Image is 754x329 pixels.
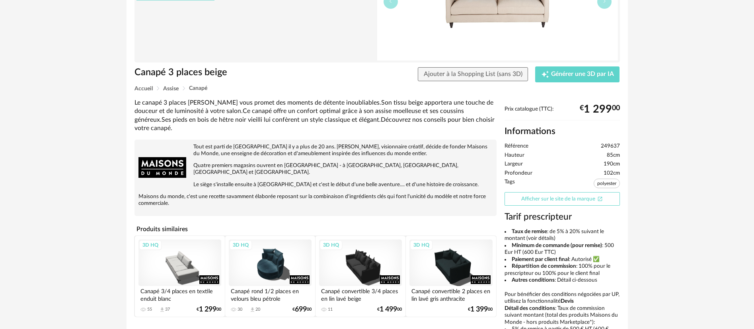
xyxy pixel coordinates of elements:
span: 1 399 [470,307,488,312]
a: 3D HQ Canapé 3/4 places en textile enduit blanc 55 Download icon 37 €1 29900 [135,236,225,317]
p: Quatre premiers magasins ouvrent en [GEOGRAPHIC_DATA] - à [GEOGRAPHIC_DATA], [GEOGRAPHIC_DATA], [... [138,162,493,176]
div: € 00 [292,307,312,312]
span: Générer une 3D par IA [551,71,614,78]
b: Autres conditions [512,277,555,283]
div: 11 [328,307,333,312]
span: 699 [295,307,307,312]
div: Prix catalogue (TTC): [505,106,620,121]
h4: Produits similaires [134,223,497,235]
a: Afficher sur le site de la marqueOpen In New icon [505,192,620,206]
p: Le siège s'installe ensuite à [GEOGRAPHIC_DATA] et c'est le début d'une belle aventure.... et d'u... [138,181,493,188]
span: Référence [505,143,528,150]
h3: Tarif prescripteur [505,211,620,223]
span: Tags [505,179,515,190]
span: Profondeur [505,170,532,177]
span: 102cm [604,170,620,177]
div: € 00 [377,307,402,312]
div: 3D HQ [229,240,252,250]
span: 249637 [601,143,620,150]
a: 3D HQ Canapé convertible 2 places en lin lavé gris anthracite €1 39900 [406,236,496,317]
span: Creation icon [541,70,549,78]
li: : 500 Eur HT (600 Eur TTC) [505,242,620,256]
span: polyester [594,179,620,188]
div: 3D HQ [320,240,343,250]
a: 3D HQ Canapé rond 1/2 places en velours bleu pétrole 30 Download icon 20 €69900 [225,236,315,317]
span: Download icon [249,307,255,313]
b: Répartition de commission [512,263,576,269]
b: Devis [561,298,574,304]
div: 37 [165,307,170,312]
button: Creation icon Générer une 3D par IA [535,66,620,82]
div: 20 [255,307,260,312]
span: Ajouter à la Shopping List (sans 3D) [424,71,522,77]
img: brand logo [138,144,186,191]
div: Canapé 3/4 places en textile enduit blanc [138,286,221,302]
span: 1 299 [199,307,216,312]
span: Largeur [505,161,523,168]
div: € 00 [468,307,493,312]
p: Maisons du monde, c'est une recette savamment élaborée reposant sur la combinaison d'ingrédients ... [138,193,493,207]
div: Le canapé 3 places [PERSON_NAME] vous promet des moments de détente inoubliables.Son tissu beige ... [134,99,497,132]
div: 55 [147,307,152,312]
span: Open In New icon [597,196,603,201]
li: : 100% pour le prescripteur ou 100% pour le client final [505,263,620,277]
span: 1 499 [380,307,397,312]
div: 3D HQ [410,240,433,250]
span: 190cm [604,161,620,168]
p: Tout est parti de [GEOGRAPHIC_DATA] il y a plus de 20 ans. [PERSON_NAME], visionnaire créatif, dé... [138,144,493,157]
li: : de 5% à 20% suivant le montant (voir détails) [505,228,620,242]
h1: Canapé 3 places beige [134,66,332,79]
div: Canapé convertible 2 places en lin lavé gris anthracite [409,286,492,302]
b: Minimum de commande (pour remise) [512,243,602,248]
div: 3D HQ [139,240,162,250]
div: 30 [238,307,242,312]
span: 85cm [607,152,620,159]
h2: Informations [505,126,620,137]
div: € 00 [580,106,620,113]
b: Détail des conditions [505,306,555,311]
li: : Détail ci-dessous [505,277,620,284]
b: Paiement par client final [512,257,569,262]
div: Canapé convertible 3/4 places en lin lavé beige [319,286,402,302]
div: Breadcrumb [134,86,620,91]
div: Canapé rond 1/2 places en velours bleu pétrole [229,286,312,302]
span: Accueil [134,86,153,91]
b: Taux de remise [512,229,547,234]
span: Canapé [189,86,207,91]
button: Ajouter à la Shopping List (sans 3D) [418,67,528,82]
span: Download icon [159,307,165,313]
a: 3D HQ Canapé convertible 3/4 places en lin lavé beige 11 €1 49900 [316,236,405,317]
li: : Autorisé ✅ [505,256,620,263]
div: € 00 [197,307,221,312]
span: 1 299 [584,106,612,113]
span: Assise [163,86,179,91]
span: Hauteur [505,152,524,159]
